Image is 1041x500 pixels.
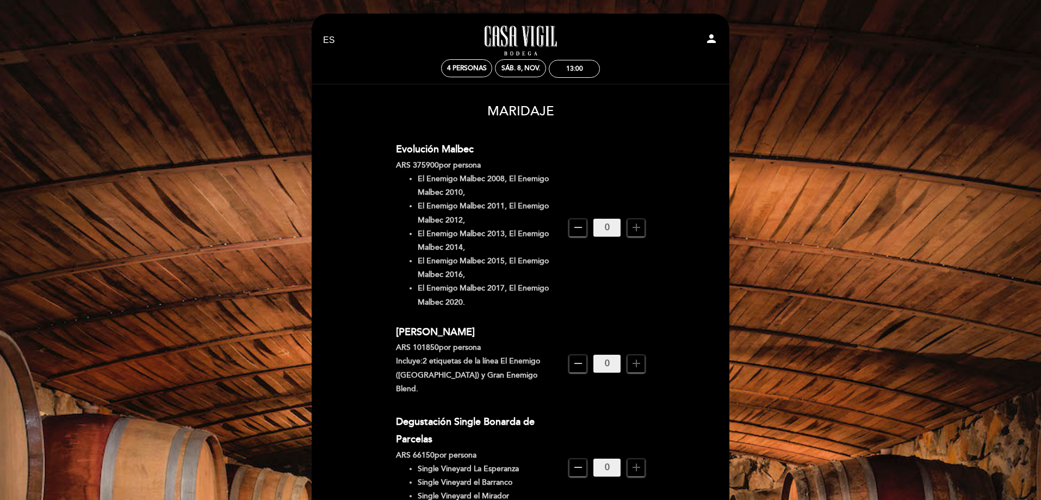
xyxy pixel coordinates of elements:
i: remove [572,357,585,370]
div: ARS 375900 [396,158,561,172]
span: por persona [439,343,481,352]
div: sáb. 8, nov. [501,64,540,72]
div: ARS 66150 [396,448,561,462]
i: add [630,221,643,234]
li: El Enemigo Malbec 2011, El Enemigo Malbec 2012, [418,199,561,226]
span: 4 personas [447,64,487,72]
div: Evolución Malbec [396,140,561,158]
li: Single Vineyard el Barranco [418,476,561,489]
div: 13:00 [566,65,583,73]
li: El Enemigo Malbec 2013, El Enemigo Malbec 2014, [418,227,561,254]
li: Single Vineyard La Esperanza [418,462,561,476]
span: MARIDAJE [487,103,554,119]
li: El Enemigo Malbec 2008, El Enemigo Malbec 2010, [418,172,561,199]
a: Casa Vigil - Restaurante [453,26,588,55]
button: person [705,32,718,49]
i: remove [572,461,585,474]
i: remove [572,221,585,234]
li: El Enemigo Malbec 2017, El Enemigo Malbec 2020. [418,281,561,308]
p: 2 etiquetas de la línea El Enemigo ([GEOGRAPHIC_DATA]) y Gran Enemigo Blend. [396,354,561,396]
strong: Incluye: [396,356,423,366]
i: add [630,461,643,474]
div: ARS 101850 [396,341,561,354]
li: El Enemigo Malbec 2015, El Enemigo Malbec 2016, [418,254,561,281]
div: Degustación Single Bonarda de Parcelas [396,413,561,448]
span: por persona [435,450,476,460]
i: add [630,357,643,370]
span: por persona [439,161,481,170]
i: person [705,32,718,45]
div: [PERSON_NAME] [396,323,561,341]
